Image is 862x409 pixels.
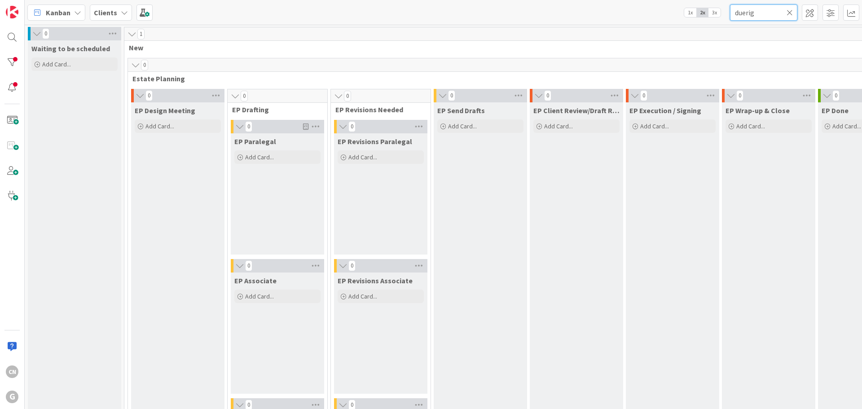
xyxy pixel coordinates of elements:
[348,153,377,161] span: Add Card...
[730,4,797,21] input: Quick Filter...
[6,6,18,18] img: Visit kanbanzone.com
[437,106,485,115] span: EP Send Drafts
[448,122,477,130] span: Add Card...
[232,105,316,114] span: EP Drafting
[629,106,701,115] span: EP Execution / Signing
[736,90,743,101] span: 0
[46,7,70,18] span: Kanban
[6,365,18,378] div: CN
[245,292,274,300] span: Add Card...
[245,260,252,271] span: 0
[640,122,669,130] span: Add Card...
[245,153,274,161] span: Add Card...
[234,137,276,146] span: EP Paralegal
[145,122,174,130] span: Add Card...
[544,122,573,130] span: Add Card...
[42,60,71,68] span: Add Card...
[726,106,790,115] span: EP Wrap-up & Close
[448,90,455,101] span: 0
[348,121,356,132] span: 0
[94,8,117,17] b: Clients
[344,91,351,101] span: 0
[696,8,708,17] span: 2x
[241,91,248,101] span: 0
[31,44,110,53] span: Waiting to be scheduled
[42,28,49,39] span: 0
[533,106,620,115] span: EP Client Review/Draft Review Meeting
[708,8,721,17] span: 3x
[135,106,195,115] span: EP Design Meeting
[338,137,412,146] span: EP Revisions Paralegal
[348,292,377,300] span: Add Card...
[640,90,647,101] span: 0
[145,90,153,101] span: 0
[684,8,696,17] span: 1x
[348,260,356,271] span: 0
[335,105,419,114] span: EP Revisions Needed
[832,90,840,101] span: 0
[822,106,849,115] span: EP Done
[137,29,145,40] span: 1
[141,60,148,70] span: 0
[6,391,18,403] div: G
[544,90,551,101] span: 0
[234,276,277,285] span: EP Associate
[338,276,413,285] span: EP Revisions Associate
[736,122,765,130] span: Add Card...
[832,122,861,130] span: Add Card...
[245,121,252,132] span: 0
